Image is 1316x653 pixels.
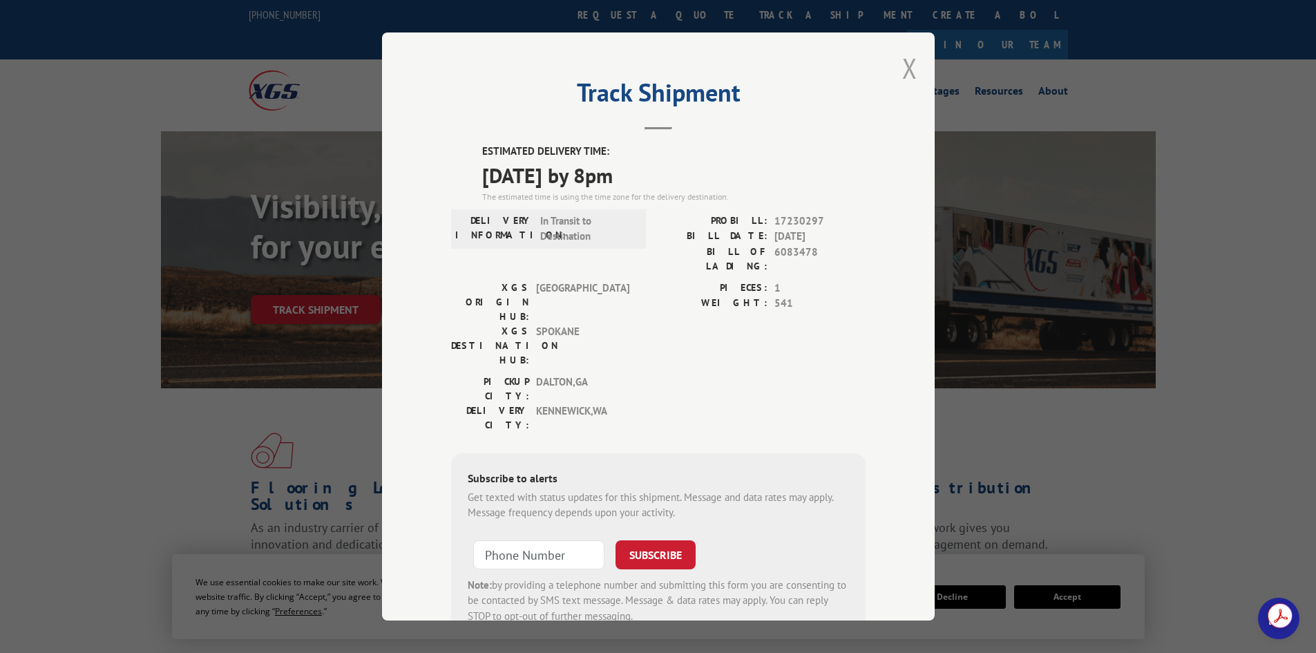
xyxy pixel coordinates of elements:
button: Close modal [902,50,917,86]
span: 17230297 [774,214,866,229]
div: by providing a telephone number and submitting this form you are consenting to be contacted by SM... [468,578,849,625]
label: XGS DESTINATION HUB: [451,324,529,368]
span: 6083478 [774,245,866,274]
span: 1 [774,281,866,296]
div: Get texted with status updates for this shipment. Message and data rates may apply. Message frequ... [468,490,849,521]
div: The estimated time is using the time zone for the delivery destination. [482,191,866,203]
input: Phone Number [473,540,604,569]
label: WEIGHT: [658,296,767,312]
label: PIECES: [658,281,767,296]
span: KENNEWICK , WA [536,404,629,433]
label: ESTIMATED DELIVERY TIME: [482,144,866,160]
div: Open chat [1258,598,1299,639]
label: BILL OF LADING: [658,245,767,274]
label: DELIVERY INFORMATION: [455,214,533,245]
span: DALTON , GA [536,375,629,404]
span: SPOKANE [536,324,629,368]
span: In Transit to Destination [540,214,633,245]
label: DELIVERY CITY: [451,404,529,433]
strong: Note: [468,578,492,592]
span: [DATE] by 8pm [482,160,866,191]
label: PROBILL: [658,214,767,229]
div: Subscribe to alerts [468,470,849,490]
span: [GEOGRAPHIC_DATA] [536,281,629,324]
h2: Track Shipment [451,83,866,109]
label: XGS ORIGIN HUB: [451,281,529,324]
label: PICKUP CITY: [451,375,529,404]
span: 541 [774,296,866,312]
button: SUBSCRIBE [616,540,696,569]
span: [DATE] [774,229,866,245]
label: BILL DATE: [658,229,767,245]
